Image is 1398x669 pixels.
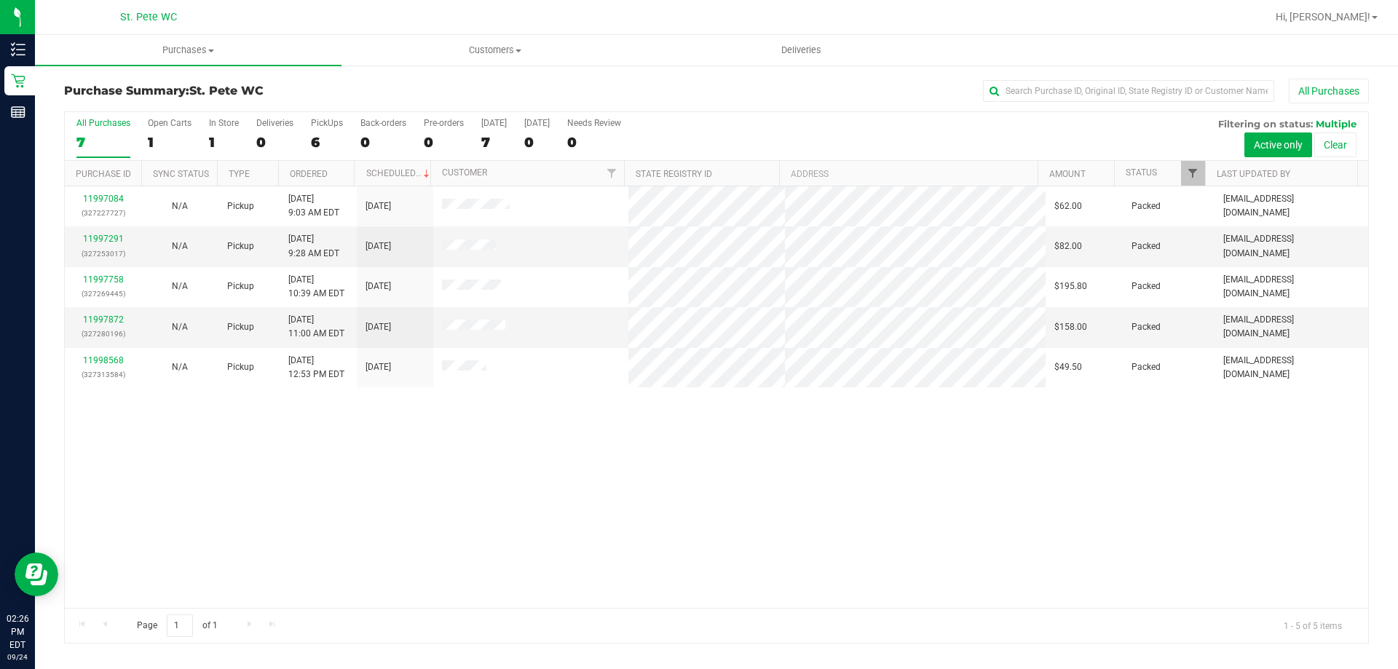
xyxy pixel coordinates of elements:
[1181,161,1205,186] a: Filter
[1126,167,1157,178] a: Status
[76,118,130,128] div: All Purchases
[779,161,1038,186] th: Address
[366,320,391,334] span: [DATE]
[1316,118,1356,130] span: Multiple
[1223,354,1359,381] span: [EMAIL_ADDRESS][DOMAIN_NAME]
[1289,79,1369,103] button: All Purchases
[366,280,391,293] span: [DATE]
[1223,192,1359,220] span: [EMAIL_ADDRESS][DOMAIN_NAME]
[1217,169,1290,179] a: Last Updated By
[15,553,58,596] iframe: Resource center
[1223,273,1359,301] span: [EMAIL_ADDRESS][DOMAIN_NAME]
[342,44,647,57] span: Customers
[1218,118,1313,130] span: Filtering on status:
[209,134,239,151] div: 1
[83,314,124,325] a: 11997872
[172,322,188,332] span: Not Applicable
[229,169,250,179] a: Type
[1132,360,1161,374] span: Packed
[1244,132,1312,157] button: Active only
[481,134,507,151] div: 7
[11,74,25,88] inline-svg: Retail
[83,355,124,365] a: 11998568
[1054,320,1087,334] span: $158.00
[11,42,25,57] inline-svg: Inventory
[366,199,391,213] span: [DATE]
[648,35,955,66] a: Deliveries
[1223,313,1359,341] span: [EMAIL_ADDRESS][DOMAIN_NAME]
[1132,320,1161,334] span: Packed
[311,134,343,151] div: 6
[74,206,133,220] p: (327227727)
[366,360,391,374] span: [DATE]
[442,167,487,178] a: Customer
[83,234,124,244] a: 11997291
[1054,280,1087,293] span: $195.80
[172,199,188,213] button: N/A
[153,169,209,179] a: Sync Status
[74,287,133,301] p: (327269445)
[288,192,339,220] span: [DATE] 9:03 AM EDT
[1314,132,1356,157] button: Clear
[76,134,130,151] div: 7
[288,313,344,341] span: [DATE] 11:00 AM EDT
[74,368,133,381] p: (327313584)
[524,118,550,128] div: [DATE]
[172,281,188,291] span: Not Applicable
[366,168,433,178] a: Scheduled
[125,614,229,637] span: Page of 1
[424,118,464,128] div: Pre-orders
[83,194,124,204] a: 11997084
[35,35,341,66] a: Purchases
[481,118,507,128] div: [DATE]
[172,280,188,293] button: N/A
[311,118,343,128] div: PickUps
[1054,360,1082,374] span: $49.50
[524,134,550,151] div: 0
[172,360,188,374] button: N/A
[1054,199,1082,213] span: $62.00
[256,134,293,151] div: 0
[567,134,621,151] div: 0
[1049,169,1086,179] a: Amount
[172,201,188,211] span: Not Applicable
[636,169,712,179] a: State Registry ID
[600,161,624,186] a: Filter
[288,273,344,301] span: [DATE] 10:39 AM EDT
[172,240,188,253] button: N/A
[1132,280,1161,293] span: Packed
[762,44,841,57] span: Deliveries
[227,199,254,213] span: Pickup
[1276,11,1370,23] span: Hi, [PERSON_NAME]!
[189,84,264,98] span: St. Pete WC
[172,241,188,251] span: Not Applicable
[227,280,254,293] span: Pickup
[424,134,464,151] div: 0
[172,362,188,372] span: Not Applicable
[209,118,239,128] div: In Store
[172,320,188,334] button: N/A
[11,105,25,119] inline-svg: Reports
[227,320,254,334] span: Pickup
[35,44,341,57] span: Purchases
[288,354,344,381] span: [DATE] 12:53 PM EDT
[148,118,191,128] div: Open Carts
[1132,240,1161,253] span: Packed
[360,134,406,151] div: 0
[74,327,133,341] p: (327280196)
[1132,199,1161,213] span: Packed
[64,84,499,98] h3: Purchase Summary:
[360,118,406,128] div: Back-orders
[366,240,391,253] span: [DATE]
[1054,240,1082,253] span: $82.00
[76,169,131,179] a: Purchase ID
[148,134,191,151] div: 1
[567,118,621,128] div: Needs Review
[1223,232,1359,260] span: [EMAIL_ADDRESS][DOMAIN_NAME]
[227,360,254,374] span: Pickup
[983,80,1274,102] input: Search Purchase ID, Original ID, State Registry ID or Customer Name...
[120,11,177,23] span: St. Pete WC
[290,169,328,179] a: Ordered
[83,274,124,285] a: 11997758
[167,614,193,637] input: 1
